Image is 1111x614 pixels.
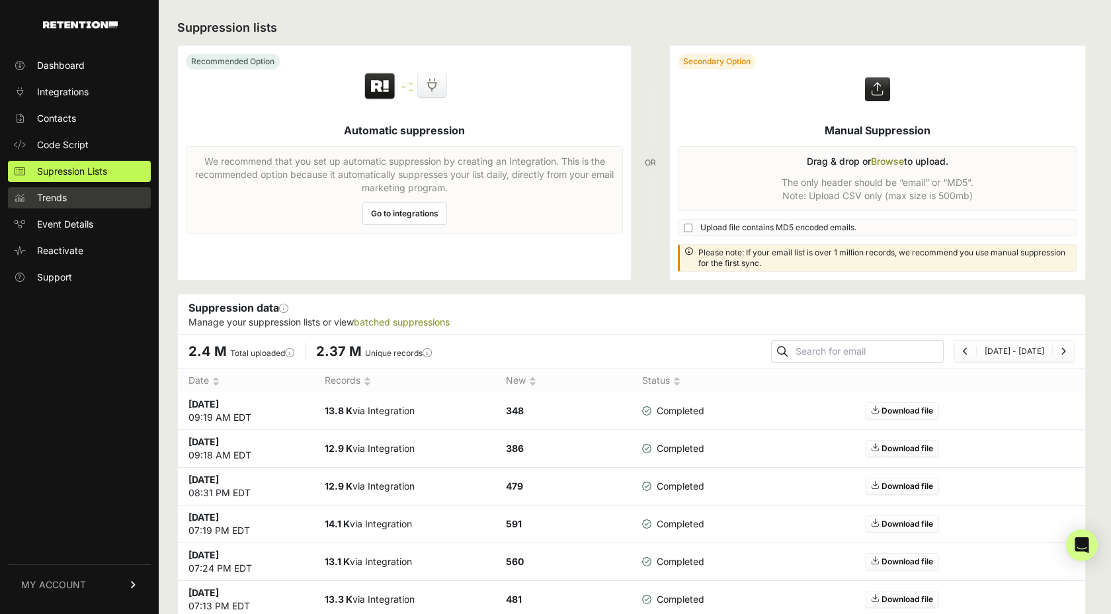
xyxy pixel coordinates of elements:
strong: 560 [506,556,524,567]
input: Search for email [793,342,943,361]
strong: 481 [506,593,522,605]
strong: [DATE] [188,511,219,523]
span: Event Details [37,218,93,231]
div: Suppression data [178,294,1085,334]
a: Go to integrations [362,202,447,225]
strong: 386 [506,443,524,454]
th: Records [314,369,495,393]
a: Download file [866,591,939,608]
strong: 13.1 K [325,556,350,567]
td: via Integration [314,392,495,430]
p: Manage your suppression lists or view [188,316,1075,329]
h2: Suppression lists [177,19,1086,37]
td: 09:18 AM EDT [178,430,314,468]
a: Reactivate [8,240,151,261]
span: 2.37 M [316,343,362,359]
img: no_sort-eaf950dc5ab64cae54d48a5578032e96f70b2ecb7d747501f34c8f2db400fb66.gif [364,376,371,386]
a: batched suppressions [354,316,450,328]
a: MY ACCOUNT [8,564,151,605]
span: MY ACCOUNT [21,578,86,592]
input: Upload file contains MD5 encoded emails. [684,224,692,232]
a: Next [1061,346,1066,356]
td: via Integration [314,505,495,543]
span: Integrations [37,85,89,99]
div: OR [645,45,656,281]
strong: [DATE] [188,549,219,560]
a: Contacts [8,108,151,129]
a: Supression Lists [8,161,151,182]
td: 08:31 PM EDT [178,468,314,505]
img: no_sort-eaf950dc5ab64cae54d48a5578032e96f70b2ecb7d747501f34c8f2db400fb66.gif [212,376,220,386]
strong: [DATE] [188,436,219,447]
a: Download file [866,402,939,419]
span: Completed [642,555,704,568]
span: Supression Lists [37,165,107,178]
label: Total uploaded [230,348,294,358]
strong: 14.1 K [325,518,350,529]
a: Download file [866,515,939,533]
a: Event Details [8,214,151,235]
strong: [DATE] [188,587,219,598]
td: via Integration [314,543,495,581]
span: Upload file contains MD5 encoded emails. [700,222,856,233]
td: via Integration [314,430,495,468]
td: 07:19 PM EDT [178,505,314,543]
span: Completed [642,442,704,455]
span: Trends [37,191,67,204]
td: 09:19 AM EDT [178,392,314,430]
span: Reactivate [37,244,83,257]
th: Date [178,369,314,393]
span: Completed [642,593,704,606]
img: no_sort-eaf950dc5ab64cae54d48a5578032e96f70b2ecb7d747501f34c8f2db400fb66.gif [529,376,536,386]
label: Unique records [365,348,432,358]
span: Support [37,271,72,284]
span: Completed [642,517,704,531]
p: We recommend that you set up automatic suppression by creating an Integration. This is the recomm... [194,155,614,195]
li: [DATE] - [DATE] [976,346,1052,357]
a: Dashboard [8,55,151,76]
span: Completed [642,404,704,417]
td: 07:24 PM EDT [178,543,314,581]
span: 2.4 M [188,343,227,359]
strong: [DATE] [188,474,219,485]
th: Status [632,369,722,393]
strong: 348 [506,405,524,416]
strong: 13.8 K [325,405,352,416]
img: integration [402,89,413,91]
nav: Page navigation [954,340,1075,363]
div: Recommended Option [186,54,280,69]
span: Contacts [37,112,76,125]
th: New [495,369,632,393]
div: Open Intercom Messenger [1066,529,1098,561]
strong: 591 [506,518,522,529]
strong: 12.9 K [325,443,352,454]
a: Download file [866,440,939,457]
img: no_sort-eaf950dc5ab64cae54d48a5578032e96f70b2ecb7d747501f34c8f2db400fb66.gif [673,376,680,386]
a: Support [8,267,151,288]
strong: 479 [506,480,523,492]
span: Dashboard [37,59,85,72]
a: Download file [866,478,939,495]
strong: 13.3 K [325,593,352,605]
img: integration [402,86,413,88]
span: Completed [642,480,704,493]
img: Retention [363,72,397,101]
a: Download file [866,553,939,570]
span: Code Script [37,138,89,152]
a: Previous [963,346,968,356]
a: Integrations [8,81,151,103]
td: via Integration [314,468,495,505]
img: Retention.com [43,21,118,28]
strong: [DATE] [188,398,219,410]
img: integration [402,83,413,85]
h5: Automatic suppression [344,122,465,138]
strong: 12.9 K [325,480,352,492]
a: Trends [8,187,151,208]
a: Code Script [8,134,151,155]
